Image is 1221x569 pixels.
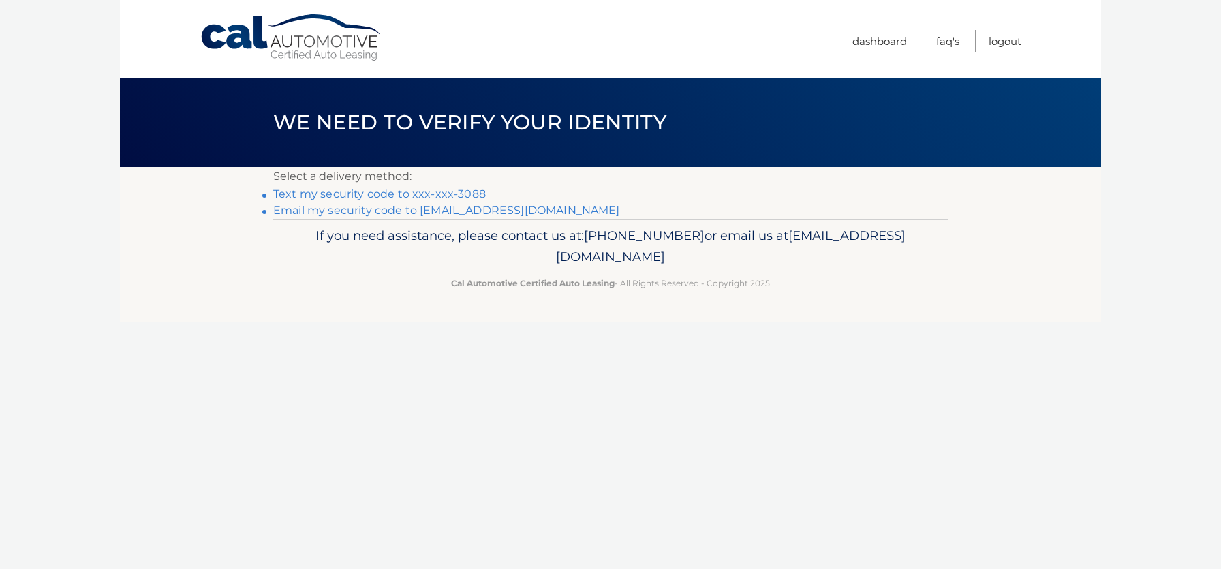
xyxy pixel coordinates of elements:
[936,30,959,52] a: FAQ's
[200,14,384,62] a: Cal Automotive
[451,278,615,288] strong: Cal Automotive Certified Auto Leasing
[989,30,1021,52] a: Logout
[273,204,620,217] a: Email my security code to [EMAIL_ADDRESS][DOMAIN_NAME]
[282,276,939,290] p: - All Rights Reserved - Copyright 2025
[273,167,948,186] p: Select a delivery method:
[273,187,486,200] a: Text my security code to xxx-xxx-3088
[273,110,666,135] span: We need to verify your identity
[282,225,939,268] p: If you need assistance, please contact us at: or email us at
[584,228,705,243] span: [PHONE_NUMBER]
[852,30,907,52] a: Dashboard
